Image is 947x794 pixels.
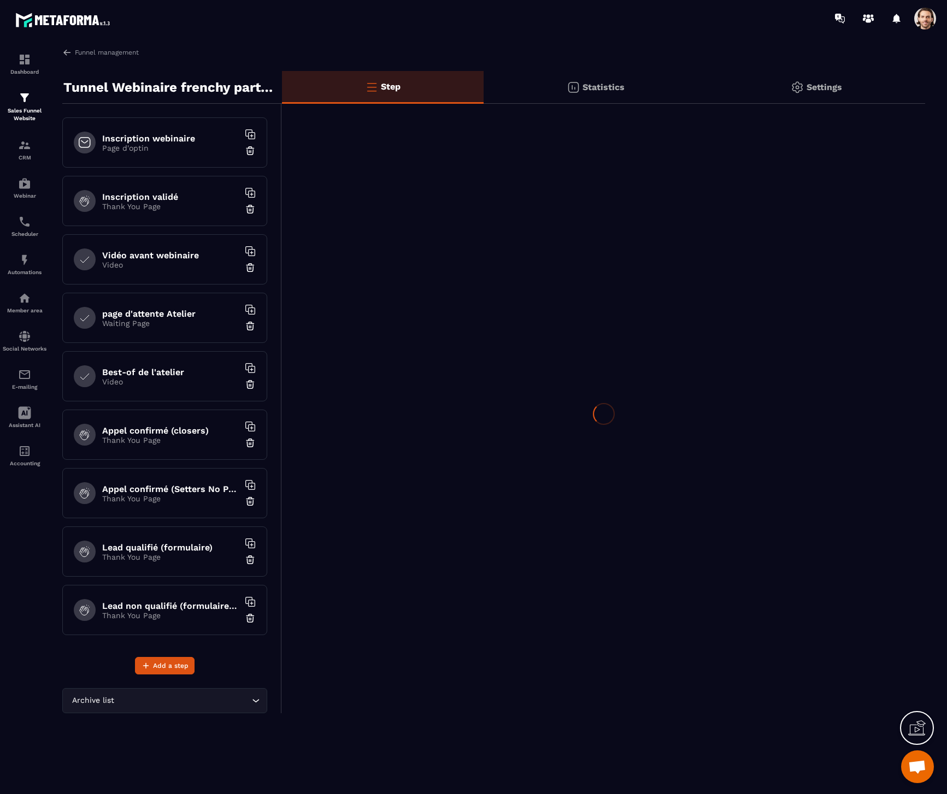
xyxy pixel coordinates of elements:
[18,53,31,66] img: formation
[102,192,239,202] h6: Inscription validé
[567,81,580,94] img: stats.20deebd0.svg
[807,82,842,92] p: Settings
[3,436,46,475] a: accountantaccountantAccounting
[69,695,116,707] span: Archive list
[102,601,239,611] h6: Lead non qualifié (formulaire No Pixel/tracking)
[365,80,378,93] img: bars-o.4a397970.svg
[245,204,256,215] img: trash
[15,10,114,30] img: logo
[245,613,256,624] img: trash
[102,553,239,561] p: Thank You Page
[18,139,31,152] img: formation
[3,169,46,207] a: automationsautomationsWebinar
[18,215,31,228] img: scheduler
[3,155,46,161] p: CRM
[62,688,267,713] div: Search for option
[18,445,31,458] img: accountant
[245,262,256,273] img: trash
[102,611,239,620] p: Thank You Page
[3,398,46,436] a: Assistant AI
[62,48,139,57] a: Funnel management
[3,269,46,275] p: Automations
[102,377,239,386] p: Video
[102,309,239,319] h6: page d'attente Atelier
[3,283,46,322] a: automationsautomationsMember area
[3,45,46,83] a: formationformationDashboard
[3,307,46,313] p: Member area
[3,322,46,360] a: social-networksocial-networkSocial Networks
[102,250,239,260] h6: Vidéo avant webinaire
[102,494,239,503] p: Thank You Page
[63,76,274,98] p: Tunnel Webinaire frenchy partners
[3,207,46,245] a: schedulerschedulerScheduler
[102,133,239,144] h6: Inscription webinaire
[3,384,46,390] p: E-mailing
[18,330,31,343] img: social-network
[3,360,46,398] a: emailemailE-mailing
[3,346,46,352] p: Social Networks
[135,657,195,674] button: Add a step
[3,69,46,75] p: Dashboard
[245,496,256,507] img: trash
[791,81,804,94] img: setting-gr.5f69749f.svg
[381,81,401,92] p: Step
[3,231,46,237] p: Scheduler
[102,260,239,269] p: Video
[245,437,256,448] img: trash
[245,379,256,390] img: trash
[3,107,46,122] p: Sales Funnel Website
[245,145,256,156] img: trash
[102,484,239,494] h6: Appel confirmé (Setters No Pixel/tracking)
[102,436,239,445] p: Thank You Page
[3,245,46,283] a: automationsautomationsAutomations
[3,460,46,466] p: Accounting
[102,319,239,328] p: Waiting Page
[583,82,625,92] p: Statistics
[102,202,239,211] p: Thank You Page
[18,91,31,104] img: formation
[102,367,239,377] h6: Best-of de l'atelier
[245,321,256,331] img: trash
[18,292,31,305] img: automations
[3,131,46,169] a: formationformationCRM
[3,422,46,428] p: Assistant AI
[3,193,46,199] p: Webinar
[102,425,239,436] h6: Appel confirmé (closers)
[153,660,189,671] span: Add a step
[245,554,256,565] img: trash
[18,177,31,190] img: automations
[18,253,31,266] img: automations
[102,144,239,152] p: Page d'optin
[3,83,46,131] a: formationformationSales Funnel Website
[116,695,249,707] input: Search for option
[901,750,934,783] div: Open chat
[18,368,31,381] img: email
[62,48,72,57] img: arrow
[102,542,239,553] h6: Lead qualifié (formulaire)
